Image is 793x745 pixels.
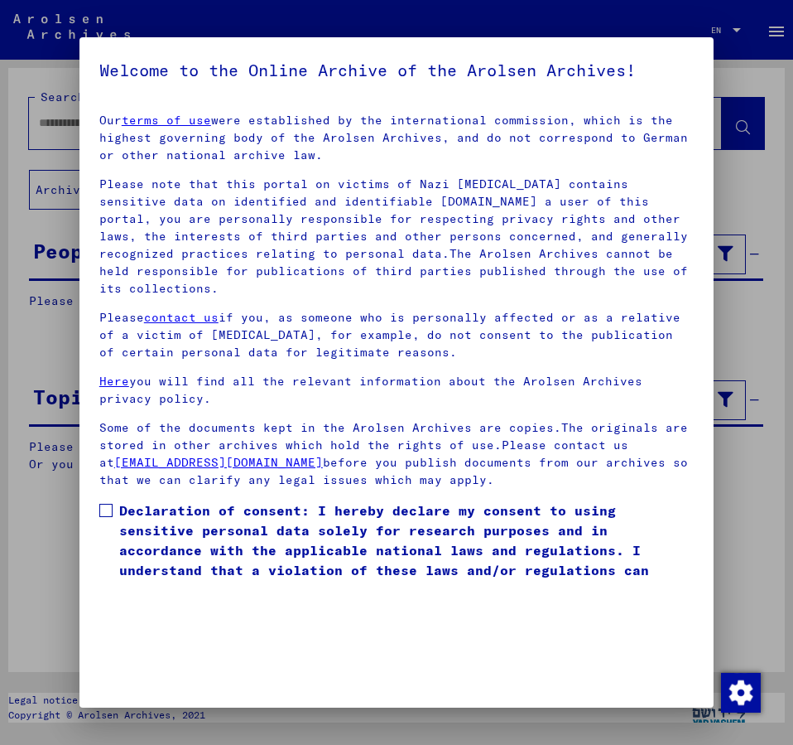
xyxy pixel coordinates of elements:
p: Please if you, as someone who is personally affected or as a relative of a victim of [MEDICAL_DAT... [99,309,694,361]
a: [EMAIL_ADDRESS][DOMAIN_NAME] [114,455,323,470]
a: contact us [144,310,219,325]
div: Change consent [720,672,760,712]
p: Our were established by the international commission, which is the highest governing body of the ... [99,112,694,164]
p: Please note that this portal on victims of Nazi [MEDICAL_DATA] contains sensitive data on identif... [99,176,694,298]
h5: Welcome to the Online Archive of the Arolsen Archives! [99,57,694,84]
a: terms of use [122,113,211,128]
a: Here [99,374,129,389]
img: Change consent [721,673,761,713]
p: Some of the documents kept in the Arolsen Archives are copies.The originals are stored in other a... [99,419,694,489]
span: Declaration of consent: I hereby declare my consent to using sensitive personal data solely for r... [119,501,694,600]
p: you will find all the relevant information about the Arolsen Archives privacy policy. [99,373,694,408]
